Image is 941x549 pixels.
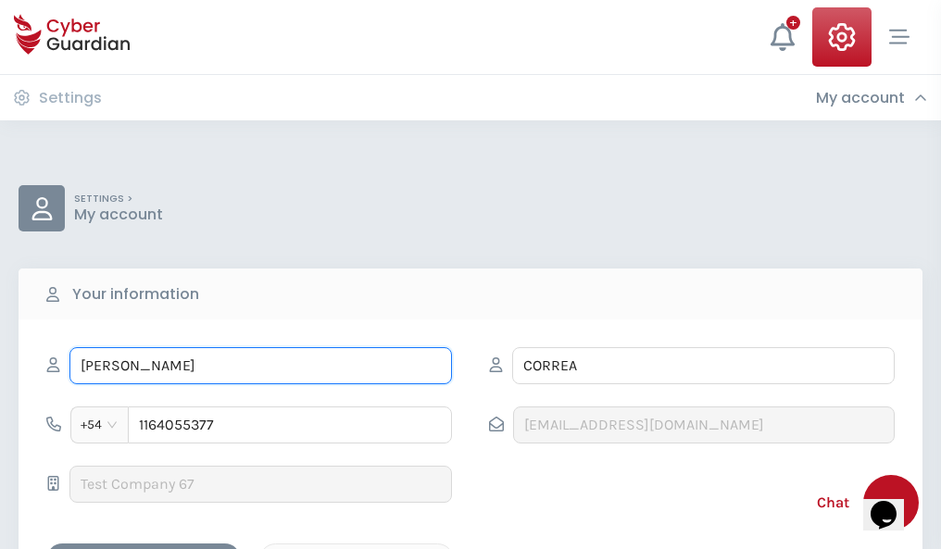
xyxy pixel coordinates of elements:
h3: Settings [39,89,102,107]
div: + [786,16,800,30]
h3: My account [816,89,905,107]
p: SETTINGS > [74,193,163,206]
iframe: chat widget [863,475,922,530]
div: My account [816,89,927,107]
span: +54 [81,411,119,439]
p: My account [74,206,163,224]
b: Your information [72,283,199,306]
span: Chat [817,492,849,514]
